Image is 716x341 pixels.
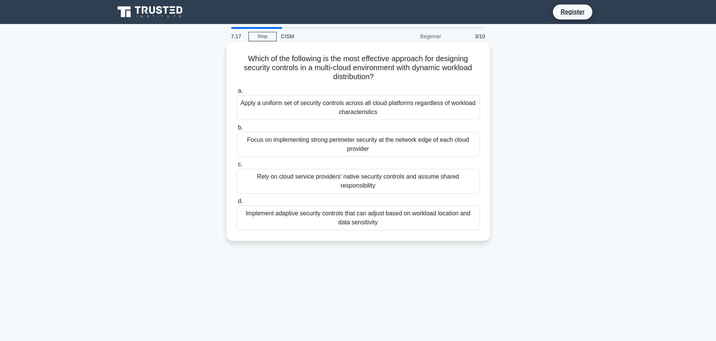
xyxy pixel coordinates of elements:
[238,198,243,204] span: d.
[236,169,480,194] div: Rely on cloud service providers' native security controls and assume shared responsibility
[380,29,446,44] div: Beginner
[236,206,480,230] div: Implement adaptive security controls that can adjust based on workload location and data sensitivity
[236,54,481,82] h5: Which of the following is the most effective approach for designing security controls in a multi-...
[238,124,243,131] span: b.
[446,29,490,44] div: 3/10
[238,161,242,167] span: c.
[277,29,380,44] div: CISM
[556,7,589,17] a: Register
[236,132,480,157] div: Focus on implementing strong perimeter security at the network edge of each cloud provider
[248,32,277,41] a: Stop
[238,87,243,94] span: a.
[227,29,248,44] div: 7:17
[236,95,480,120] div: Apply a uniform set of security controls across all cloud platforms regardless of workload charac...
